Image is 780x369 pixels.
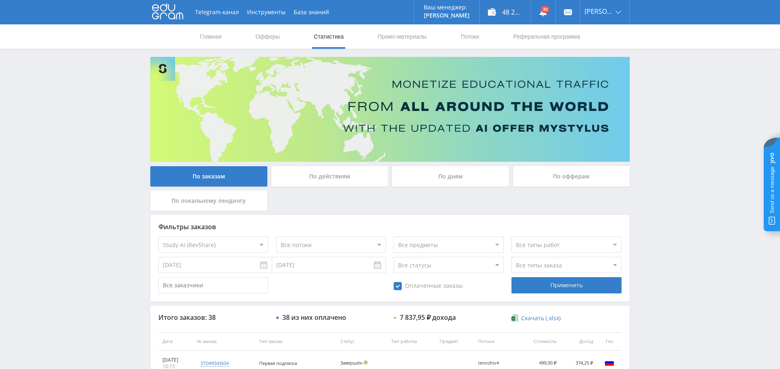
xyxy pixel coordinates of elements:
a: Главная [199,24,222,49]
span: Оплаченные заказы [394,282,463,290]
div: По заказам [150,166,267,187]
th: № заказа [193,332,256,351]
div: Итого заказов: 38 [158,314,268,321]
th: Статус [336,332,387,351]
span: Скачать (.xlsx) [521,315,561,321]
div: По действиям [271,166,388,187]
a: Промо-материалы [377,24,427,49]
a: Статистика [313,24,344,49]
span: Первая подписка [259,360,297,366]
th: Предмет [435,332,474,351]
img: xlsx [511,314,518,322]
div: Применить [511,277,621,293]
p: [PERSON_NAME] [424,12,470,19]
a: Скачать (.xlsx) [511,314,560,322]
p: Ваш менеджер: [424,4,470,11]
div: [DATE] [162,357,189,363]
div: 7 837,95 ₽ дохода [400,314,456,321]
th: Потоки [474,332,516,351]
th: Гео [597,332,622,351]
th: Тип заказа [255,332,336,351]
div: По локальному лендингу [150,191,267,211]
th: Тип работы [387,332,435,351]
div: tenozhiv4 [478,360,511,366]
th: Доход [561,332,598,351]
a: Потоки [460,24,480,49]
div: 38 из них оплачено [282,314,346,321]
div: Фильтры заказов [158,223,622,230]
input: Все заказчики [158,277,268,293]
th: Дата [158,332,193,351]
img: Banner [150,57,630,162]
span: [PERSON_NAME] [585,8,613,15]
span: Подтвержден [364,360,368,365]
th: Стоимость [516,332,561,351]
div: std#9343654 [201,360,229,367]
span: Завершён [340,360,362,366]
div: По офферам [513,166,630,187]
img: rus.png [604,358,614,367]
a: Офферы [255,24,281,49]
div: По дням [392,166,509,187]
a: Реферальная программа [512,24,581,49]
